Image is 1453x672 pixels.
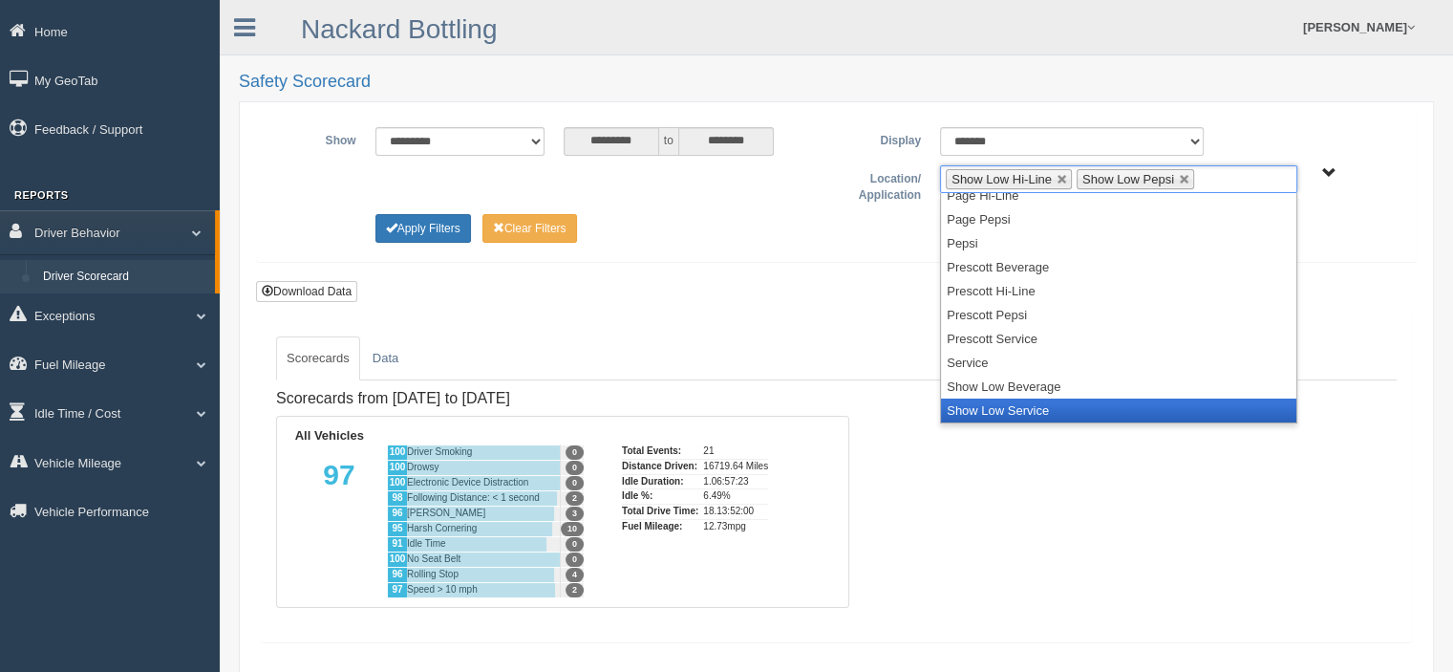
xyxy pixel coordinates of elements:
[659,127,678,156] span: to
[387,582,407,597] div: 97
[362,336,409,380] a: Data
[836,127,930,150] label: Display
[295,428,364,443] b: All Vehicles
[256,281,357,302] button: Download Data
[387,460,407,475] div: 100
[34,260,215,294] a: Driver Scorecard
[941,207,1296,231] li: Page Pepsi
[941,351,1296,375] li: Service
[941,279,1296,303] li: Prescott Hi-Line
[387,567,407,582] div: 96
[622,488,698,504] div: Idle %:
[375,214,471,243] button: Change Filter Options
[622,474,698,489] div: Idle Duration:
[703,444,768,459] div: 21
[387,475,407,490] div: 100
[566,537,584,552] span: 0
[703,504,768,519] div: 18.13:52:00
[941,184,1296,207] li: Page Hi-Line
[387,536,407,552] div: 91
[387,444,407,460] div: 100
[941,375,1296,399] li: Show Low Beverage
[703,488,768,504] div: 6.49%
[703,459,768,474] div: 16719.64 Miles
[1082,172,1174,186] span: Show Low Pepsi
[566,491,584,506] span: 2
[566,583,584,597] span: 2
[941,255,1296,279] li: Prescott Beverage
[271,127,366,150] label: Show
[239,73,1434,92] h2: Safety Scorecard
[622,459,698,474] div: Distance Driven:
[622,519,698,534] div: Fuel Mileage:
[566,461,584,475] span: 0
[566,507,584,521] span: 3
[566,445,584,460] span: 0
[566,568,584,582] span: 4
[276,336,360,380] a: Scorecards
[276,390,849,407] h4: Scorecards from [DATE] to [DATE]
[291,444,387,597] div: 97
[561,522,584,536] span: 10
[941,399,1296,423] li: Show Low Service
[387,490,407,506] div: 98
[566,476,584,490] span: 0
[941,303,1296,327] li: Prescott Pepsi
[703,474,768,489] div: 1.06:57:23
[622,444,698,459] div: Total Events:
[387,521,407,536] div: 95
[703,519,768,534] div: 12.73mpg
[387,506,407,521] div: 96
[941,327,1296,351] li: Prescott Service
[941,231,1296,255] li: Pepsi
[951,172,1052,186] span: Show Low Hi-Line
[837,165,931,205] label: Location/ Application
[566,553,584,567] span: 0
[387,552,407,567] div: 100
[301,14,497,44] a: Nackard Bottling
[482,214,577,243] button: Change Filter Options
[622,504,698,519] div: Total Drive Time:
